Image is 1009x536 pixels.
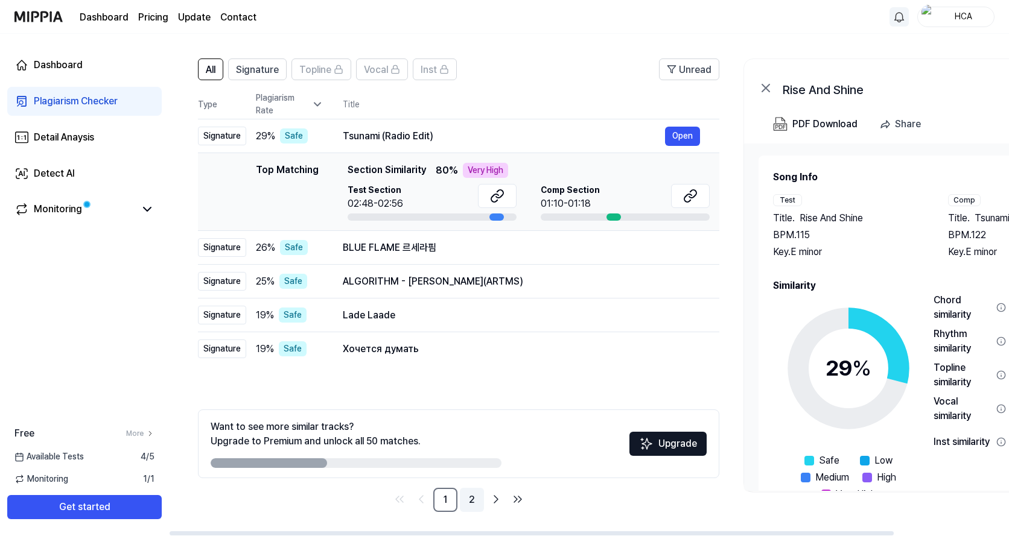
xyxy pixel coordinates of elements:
div: Plagiarism Rate [256,92,323,117]
div: Very High [463,163,508,178]
div: ALGORITHM - [PERSON_NAME](ARTMS) [343,274,700,289]
div: Dashboard [34,58,83,72]
span: Title . [773,211,795,225]
button: Upgrade [629,432,707,456]
span: 25 % [256,274,275,289]
img: Sparkles [639,437,654,451]
div: HCA [940,10,987,23]
button: Share [874,112,931,136]
div: Top Matching [256,163,319,221]
div: Inst similarity [934,435,991,449]
a: Dashboard [7,51,162,80]
div: Signature [198,306,246,324]
div: Tsunami (Radio Edit) [343,129,665,143]
span: Very High [836,487,876,502]
span: Rise And Shine [800,211,863,225]
span: Free [14,426,34,441]
div: Signature [198,238,246,257]
img: 알림 [892,10,906,24]
button: Unread [659,58,719,80]
button: Get started [7,495,162,519]
a: Pricing [138,10,168,25]
button: Open [665,127,700,146]
span: 80 % [436,163,458,178]
span: Comp Section [541,184,600,197]
span: Test Section [348,184,403,197]
span: 26 % [256,241,275,255]
div: Safe [279,307,307,323]
a: Update [178,10,211,25]
button: Signature [228,58,287,80]
div: Signature [198,272,246,291]
div: Safe [279,274,307,289]
span: Medium [815,470,849,485]
div: Want to see more similar tracks? Upgrade to Premium and unlock all 50 matches. [211,420,421,449]
nav: pagination [198,488,719,512]
div: 01:10-01:18 [541,197,600,211]
span: Topline [299,63,331,77]
a: More [126,428,154,439]
a: 2 [460,488,484,512]
div: Chord similarity [934,293,991,322]
span: Low [874,453,893,468]
th: Type [198,90,246,119]
button: PDF Download [771,112,860,136]
img: PDF Download [773,117,788,131]
div: Share [895,116,921,132]
button: Vocal [356,58,408,80]
a: Monitoring [14,202,135,216]
a: Go to next page [486,490,506,509]
div: Safe [280,128,308,143]
div: Signature [198,127,246,145]
button: All [198,58,223,80]
span: % [852,355,871,381]
div: Signature [198,339,246,358]
span: 19 % [256,342,274,356]
div: 02:48-02:56 [348,197,403,211]
div: Comp [948,194,981,206]
div: PDF Download [792,116,858,132]
div: Topline similarity [934,361,991,389]
a: Detect AI [7,159,162,188]
span: All [206,63,215,77]
div: BLUE FLAME 르세라핌 [343,241,700,255]
div: Safe [279,341,307,356]
div: 29 [826,352,871,385]
div: Plagiarism Checker [34,94,118,109]
a: Go to previous page [412,490,431,509]
div: Key. E minor [773,245,924,259]
div: Test [773,194,802,206]
span: Safe [819,453,839,468]
span: Inst [421,63,437,77]
div: Detect AI [34,166,75,181]
div: Хочется думать [343,342,700,356]
div: Vocal similarity [934,394,991,423]
div: Lade Laade [343,308,700,323]
span: Monitoring [14,473,68,485]
div: Rhythm similarity [934,327,991,356]
span: Signature [236,63,279,77]
span: Unread [679,63,711,77]
a: Go to first page [390,490,409,509]
a: 1 [433,488,457,512]
a: Dashboard [80,10,129,25]
div: Monitoring [34,202,82,216]
a: Go to last page [508,490,527,509]
span: 19 % [256,308,274,323]
button: profileHCA [917,7,995,27]
div: Safe [280,240,308,255]
span: Section Similarity [348,163,426,178]
span: Title . [948,211,970,225]
button: Topline [291,58,351,80]
th: Title [343,90,719,119]
span: 29 % [256,129,275,143]
div: BPM. 115 [773,228,924,242]
img: profile [921,5,936,29]
a: SparklesUpgrade [629,442,707,453]
span: 1 / 1 [143,473,154,485]
span: 4 / 5 [141,450,154,463]
div: Detail Anaysis [34,130,94,145]
a: Detail Anaysis [7,123,162,152]
span: Available Tests [14,450,84,463]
